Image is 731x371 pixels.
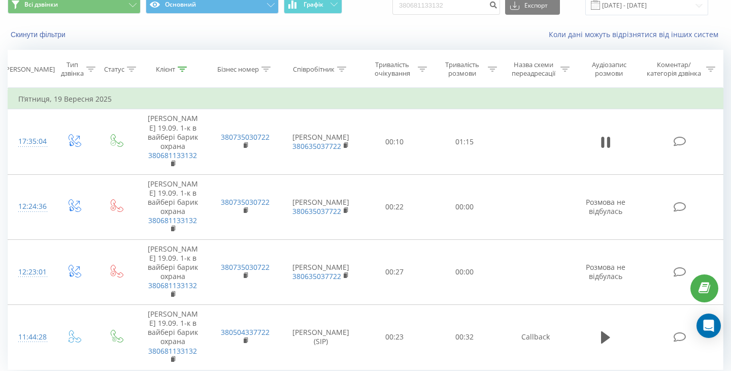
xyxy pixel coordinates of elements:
[429,239,500,304] td: 00:00
[217,65,259,74] div: Бізнес номер
[292,206,341,216] a: 380635037722
[292,271,341,281] a: 380635037722
[360,239,430,304] td: 00:27
[439,60,485,78] div: Тривалість розмови
[8,30,71,39] button: Скинути фільтри
[586,262,625,281] span: Розмова не відбулась
[581,60,637,78] div: Аудіозапис розмови
[500,304,572,369] td: Callback
[137,174,209,239] td: [PERSON_NAME] 19.09. 1-к в вайбері барик охрана
[644,60,704,78] div: Коментар/категорія дзвінка
[156,65,175,74] div: Клієнт
[304,1,323,8] span: Графік
[18,132,43,151] div: 17:35:04
[360,174,430,239] td: 00:22
[282,109,360,174] td: [PERSON_NAME]
[18,197,43,217] div: 12:24:36
[137,239,209,304] td: [PERSON_NAME] 19.09. 1-к в вайбері барик охрана
[369,60,416,78] div: Тривалість очікування
[293,65,335,74] div: Співробітник
[24,1,58,9] span: Всі дзвінки
[137,304,209,369] td: [PERSON_NAME] 19.09. 1-к в вайбері барик охрана
[148,215,197,225] a: 380681133132
[360,109,430,174] td: 00:10
[18,262,43,282] div: 12:23:01
[429,109,500,174] td: 01:15
[8,89,723,109] td: П’ятниця, 19 Вересня 2025
[429,304,500,369] td: 00:32
[61,60,84,78] div: Тип дзвінка
[148,150,197,160] a: 380681133132
[282,304,360,369] td: [PERSON_NAME] (SIP)
[18,327,43,347] div: 11:44:28
[4,65,55,74] div: [PERSON_NAME]
[221,262,270,272] a: 380735030722
[292,141,341,151] a: 380635037722
[586,197,625,216] span: Розмова не відбулась
[509,60,558,78] div: Назва схеми переадресації
[148,346,197,356] a: 380681133132
[221,197,270,207] a: 380735030722
[221,327,270,337] a: 380504337722
[282,239,360,304] td: [PERSON_NAME]
[360,304,430,369] td: 00:23
[148,281,197,290] a: 380681133132
[104,65,124,74] div: Статус
[549,29,723,39] a: Коли дані можуть відрізнятися вiд інших систем
[137,109,209,174] td: [PERSON_NAME] 19.09. 1-к в вайбері барик охрана
[429,174,500,239] td: 00:00
[696,314,721,338] div: Open Intercom Messenger
[282,174,360,239] td: [PERSON_NAME]
[221,132,270,142] a: 380735030722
